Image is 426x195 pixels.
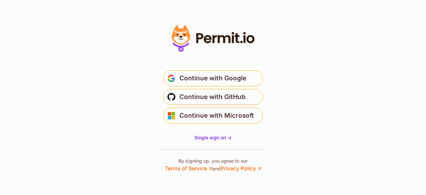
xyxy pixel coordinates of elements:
a: Terms of Service ↗ [165,165,212,172]
a: Single sign on -> [194,134,232,141]
span: Continue with Microsoft [179,110,254,121]
button: Continue with Google [163,70,263,86]
p: By signing up, you agree to our and [165,158,261,172]
span: Continue with GitHub [179,92,246,102]
a: Privacy Policy ↗ [221,165,261,172]
span: Continue with Google [179,73,246,84]
button: Continue with Microsoft [163,108,263,124]
span: Single sign on -> [194,135,232,140]
button: Continue with GitHub [163,89,263,105]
